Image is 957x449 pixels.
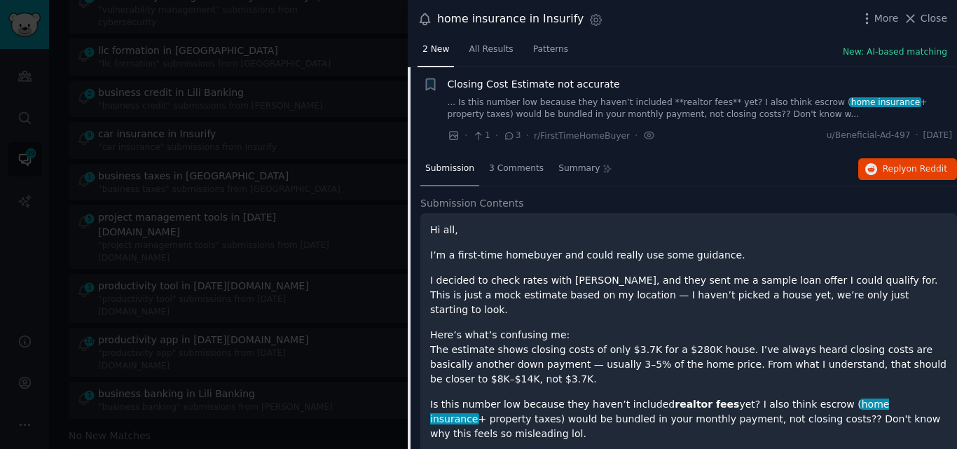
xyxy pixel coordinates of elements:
span: on Reddit [907,164,947,174]
span: Close [921,11,947,26]
a: Closing Cost Estimate not accurate [448,77,620,92]
button: More [860,11,899,26]
strong: realtor fees [675,399,739,410]
span: 3 Comments [489,163,544,175]
a: All Results [464,39,518,67]
button: Close [903,11,947,26]
span: · [495,128,498,143]
span: More [874,11,899,26]
span: 2 New [422,43,449,56]
span: Reply [883,163,947,176]
span: home insurance [850,97,921,107]
span: Summary [558,163,600,175]
span: · [526,128,529,143]
a: 2 New [418,39,454,67]
span: · [635,128,638,143]
p: I’m a first-time homebuyer and could really use some guidance. [430,248,947,263]
button: New: AI-based matching [843,46,947,59]
div: home insurance in Insurify [437,11,584,28]
button: Replyon Reddit [858,158,957,181]
p: I decided to check rates with [PERSON_NAME], and they sent me a sample loan offer I could qualify... [430,273,947,317]
span: r/FirstTimeHomeBuyer [534,131,630,141]
a: Patterns [528,39,573,67]
span: 3 [503,130,521,142]
span: Submission Contents [420,196,524,211]
p: Here’s what’s confusing me: The estimate shows closing costs of only $3.7K for a $280K house. I’v... [430,328,947,387]
span: · [464,128,467,143]
span: · [916,130,918,142]
span: Submission [425,163,474,175]
p: Is this number low because they haven’t included yet? I also think escrow ( + property taxes) wou... [430,397,947,441]
p: Hi all, [430,223,947,237]
span: 1 [472,130,490,142]
span: All Results [469,43,513,56]
span: [DATE] [923,130,952,142]
span: Patterns [533,43,568,56]
span: u/Beneficial-Ad-497 [827,130,911,142]
a: ... Is this number low because they haven’t included **realtor fees** yet? I also think escrow (h... [448,97,953,121]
